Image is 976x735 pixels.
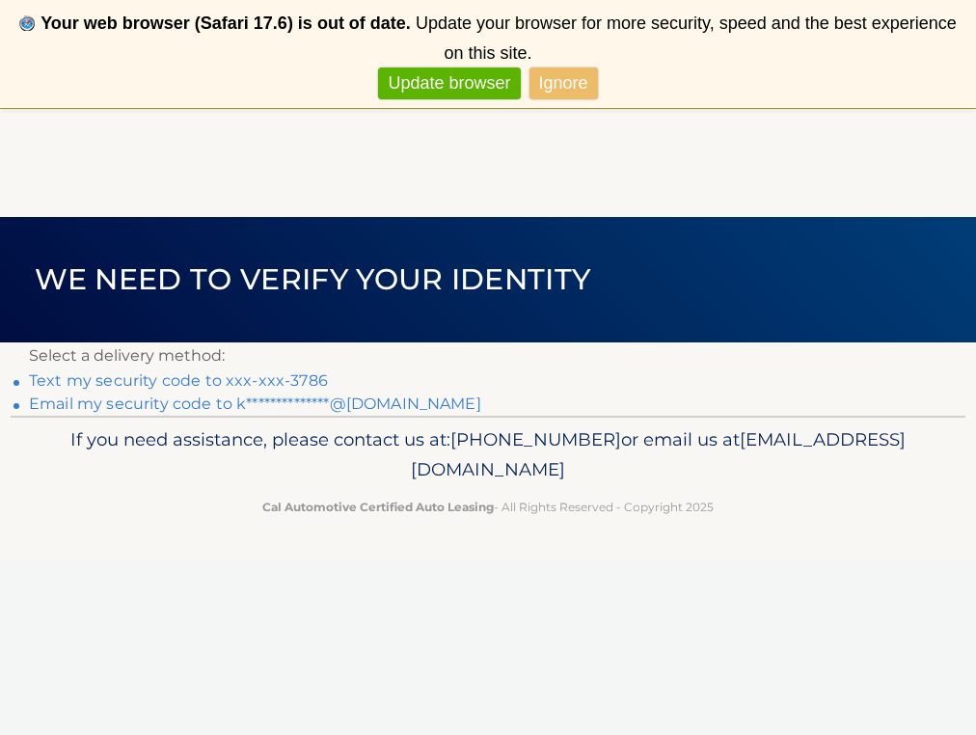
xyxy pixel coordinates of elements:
b: Your web browser (Safari 17.6) is out of date. [41,14,411,33]
span: Update your browser for more security, speed and the best experience on this site. [416,14,957,63]
p: - All Rights Reserved - Copyright 2025 [40,497,936,517]
span: [PHONE_NUMBER] [450,428,621,450]
a: Text my security code to xxx-xxx-3786 [29,371,328,390]
strong: Cal Automotive Certified Auto Leasing [262,500,494,514]
a: Ignore [529,68,598,99]
a: Update browser [378,68,520,99]
p: If you need assistance, please contact us at: or email us at [40,424,936,486]
p: Select a delivery method: [29,342,947,369]
span: We need to verify your identity [35,261,591,297]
